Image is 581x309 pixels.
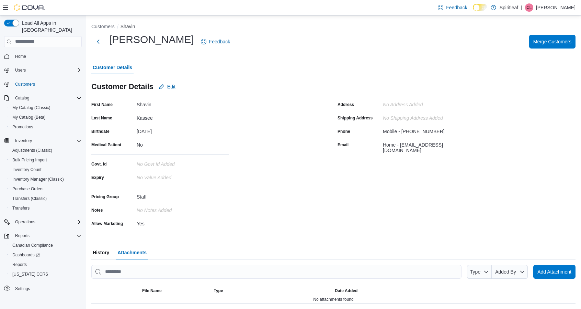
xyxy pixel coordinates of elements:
div: [DATE] [137,126,229,134]
span: Dashboards [10,251,82,259]
label: Govt. Id [91,161,107,167]
span: Edit [167,83,175,90]
label: First Name [91,102,113,107]
span: Customer Details [93,61,132,74]
button: Adjustments (Classic) [7,146,84,155]
button: Users [12,66,29,74]
span: Adjustments (Classic) [10,146,82,154]
div: Mobile - [PHONE_NUMBER] [383,126,445,134]
span: Add Attachment [537,268,571,275]
label: Address [338,102,354,107]
div: No Shipping Address added [383,113,475,121]
button: Promotions [7,122,84,132]
button: Settings [1,283,84,293]
button: Users [1,65,84,75]
span: Transfers (Classic) [12,196,47,201]
span: Inventory [15,138,32,143]
button: Inventory [1,136,84,146]
div: No value added [137,172,229,180]
button: Canadian Compliance [7,241,84,250]
div: Shavin [137,99,229,107]
div: Yes [137,218,229,226]
input: Dark Mode [473,4,487,11]
span: Purchase Orders [10,185,82,193]
span: Transfers [12,205,30,211]
button: Catalog [12,94,32,102]
span: My Catalog (Beta) [10,113,82,121]
a: Dashboards [10,251,43,259]
span: Reports [10,260,82,269]
div: No Notes added [137,205,229,213]
span: Promotions [10,123,82,131]
a: Adjustments (Classic) [10,146,55,154]
label: Birthdate [91,129,110,134]
a: My Catalog (Classic) [10,104,53,112]
span: Washington CCRS [10,270,82,278]
span: No attachments found [313,297,353,302]
label: Phone [338,129,350,134]
span: Operations [15,219,35,225]
div: No Govt Id added [137,159,229,167]
button: Customers [1,79,84,89]
a: [US_STATE] CCRS [10,270,51,278]
button: Added By [492,265,528,279]
a: Home [12,52,29,61]
button: Inventory Manager (Classic) [7,174,84,184]
span: Adjustments (Classic) [12,148,52,153]
span: Inventory [12,137,82,145]
div: Carol-Lynn P [525,3,533,12]
span: Inventory Manager (Classic) [12,177,64,182]
button: Home [1,51,84,61]
span: CL [526,3,532,12]
span: File Name [142,288,162,294]
span: Reports [12,262,27,267]
button: Reports [12,232,32,240]
span: Home [15,54,26,59]
a: Inventory Count [10,166,44,174]
button: [US_STATE] CCRS [7,269,84,279]
span: Settings [15,286,30,291]
span: Settings [12,284,82,292]
button: Merge Customers [529,35,576,49]
button: Inventory [12,137,35,145]
button: Customers [91,24,115,29]
a: Settings [12,285,33,293]
button: Transfers (Classic) [7,194,84,203]
span: Bulk Pricing Import [10,156,82,164]
span: Catalog [12,94,82,102]
input: This is a search bar. As you type, the results lower in the page will automatically filter. [91,265,462,279]
a: Reports [10,260,30,269]
button: Operations [1,217,84,227]
nav: An example of EuiBreadcrumbs [91,23,576,31]
button: Reports [1,231,84,241]
a: Canadian Compliance [10,241,56,249]
span: Merge Customers [533,38,571,45]
span: Inventory Count [12,167,42,172]
span: Bulk Pricing Import [12,157,47,163]
div: Staff [137,191,229,200]
span: My Catalog (Classic) [12,105,50,110]
h1: [PERSON_NAME] [109,33,194,46]
a: Customers [12,80,38,88]
div: No [137,139,229,148]
button: Bulk Pricing Import [7,155,84,165]
span: Customers [12,80,82,88]
span: Customers [15,82,35,87]
span: My Catalog (Classic) [10,104,82,112]
span: Date Added [335,288,357,294]
a: Transfers (Classic) [10,194,49,203]
a: Dashboards [7,250,84,260]
span: Reports [12,232,82,240]
span: Canadian Compliance [12,243,53,248]
label: Last Name [91,115,112,121]
a: Promotions [10,123,36,131]
span: Transfers (Classic) [10,194,82,203]
a: Transfers [10,204,32,212]
label: Email [338,142,349,148]
span: Purchase Orders [12,186,44,192]
p: [PERSON_NAME] [536,3,576,12]
label: Notes [91,207,103,213]
span: Type [214,288,223,294]
button: Transfers [7,203,84,213]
